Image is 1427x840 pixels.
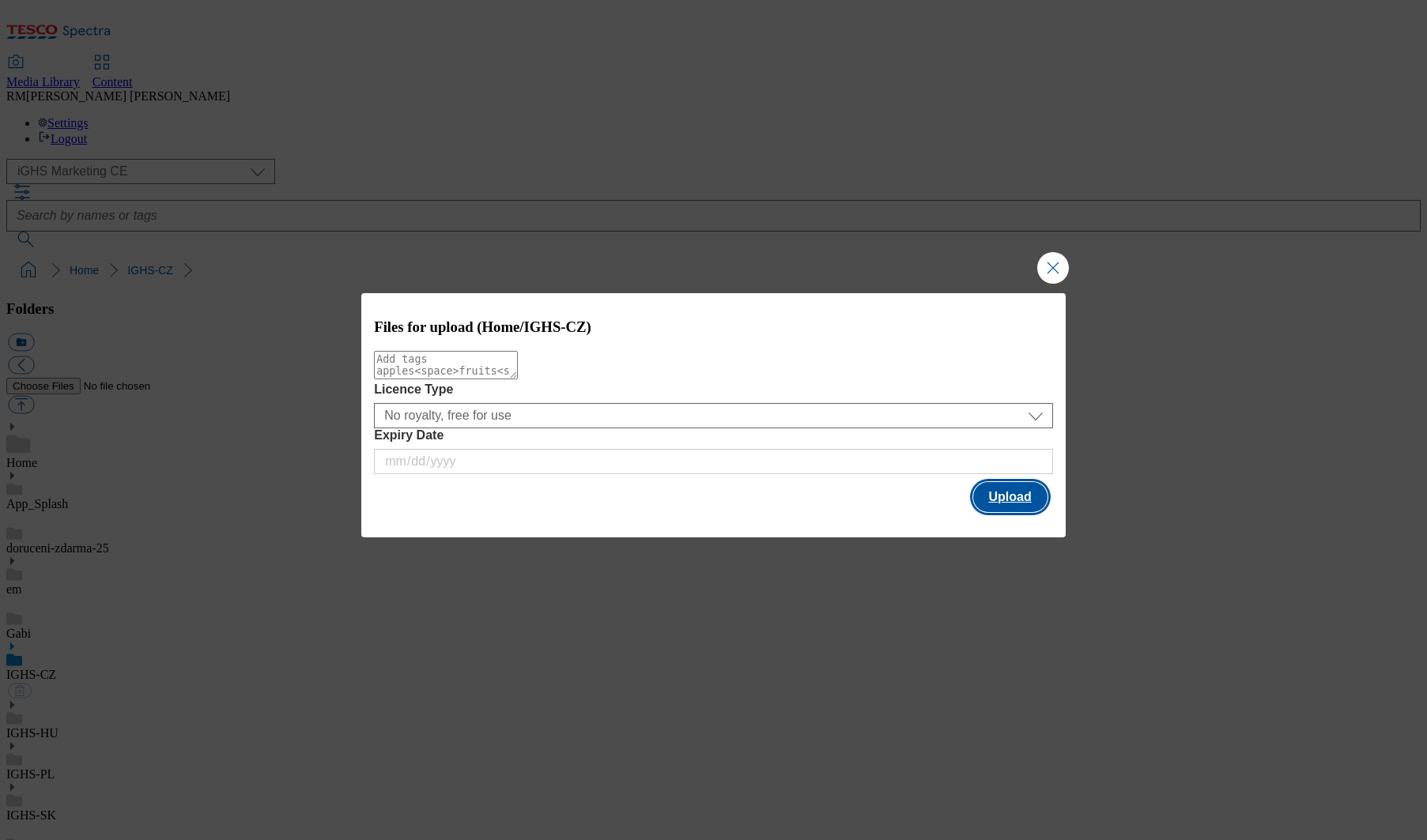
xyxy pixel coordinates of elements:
h3: Files for upload (Home/IGHS-CZ) [374,318,1053,336]
div: Modal [361,293,1066,537]
button: Close Modal [1037,252,1069,284]
button: Upload [973,482,1048,512]
label: Licence Type [374,382,1053,397]
label: Expiry Date [374,428,1053,443]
